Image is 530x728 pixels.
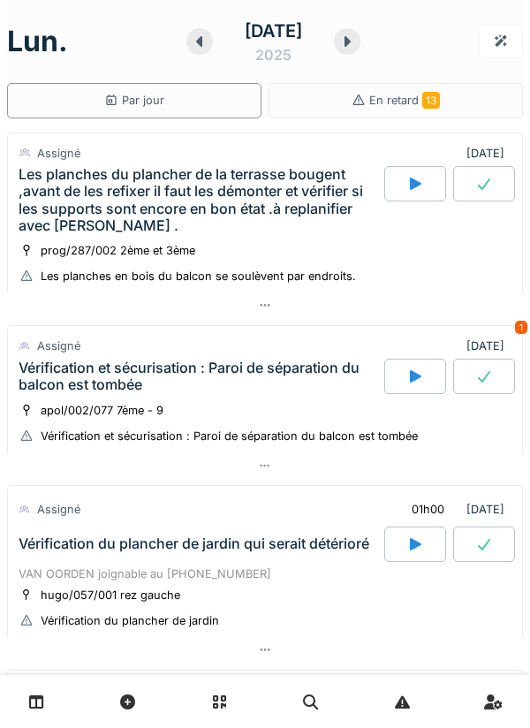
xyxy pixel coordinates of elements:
span: En retard [369,94,440,107]
div: 01h00 [412,501,444,518]
div: Vérification du plancher de jardin qui serait détérioré [19,535,369,552]
div: Vérification et sécurisation : Paroi de séparation du balcon est tombée [19,360,381,393]
div: [DATE] [466,145,511,162]
div: Les planches en bois du balcon se soulèvent par endroits. [41,268,356,284]
div: Vérification du plancher de jardin [41,612,219,629]
div: Par jour [104,92,164,109]
div: [DATE] [397,493,511,526]
div: Assigné [37,337,80,354]
div: 1 [515,321,527,334]
div: [DATE] [245,18,302,44]
h1: lun. [7,25,68,58]
div: prog/287/002 2ème et 3ème [41,242,195,259]
div: Les planches du plancher de la terrasse bougent ,avant de les refixer il faut les démonter et vér... [19,166,381,234]
div: [DATE] [466,337,511,354]
div: Assigné [37,501,80,518]
div: VAN OORDEN joignable au [PHONE_NUMBER] [19,565,511,582]
div: 2025 [255,44,291,65]
div: Assigné [37,145,80,162]
div: Vérification et sécurisation : Paroi de séparation du balcon est tombée [41,428,418,444]
span: 13 [422,92,440,109]
div: hugo/057/001 rez gauche [41,587,180,603]
div: apol/002/077 7ème - 9 [41,402,163,419]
